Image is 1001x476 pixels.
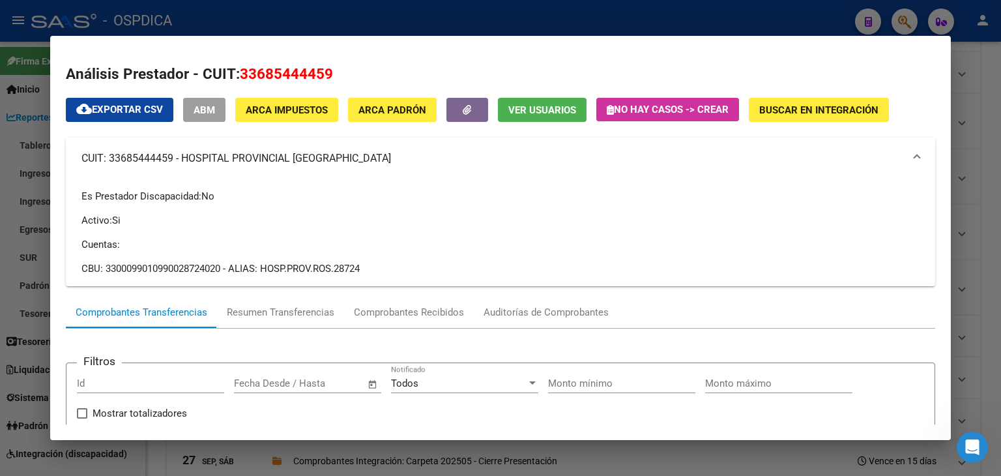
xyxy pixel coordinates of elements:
div: CUIT: 33685444459 - HOSPITAL PROVINCIAL [GEOGRAPHIC_DATA] [66,179,935,286]
p: Activo: [81,213,920,228]
button: ARCA Padrón [348,98,437,122]
span: No [201,190,214,202]
button: ARCA Impuestos [235,98,338,122]
button: Ver Usuarios [498,98,587,122]
span: Si [112,215,121,226]
p: Es Prestador Discapacidad: [81,189,920,203]
p: Cuentas: [81,237,920,252]
button: Open calendar [365,377,380,392]
button: Exportar CSV [66,98,173,122]
h1: Soporte [63,7,104,16]
div: Resumen Transferencias [227,305,334,320]
div: Comprobantes Recibidos [354,305,464,320]
p: Activo hace 30m [63,16,134,29]
div: ​📅 ¡Llegó el nuevo ! ​ Tené todas tus fechas y gestiones en un solo lugar. Ingresá en el menú lat... [27,100,234,189]
button: Reconectar [195,387,249,396]
div: Profile image for Soporte [37,7,58,28]
span: ABM [194,104,215,116]
iframe: Intercom live chat [957,432,988,463]
button: Inicio [204,5,229,30]
span: ARCA Padrón [358,104,426,116]
div: CBU: 3300099010990028724020 - ALIAS: HOSP.PROV.ROS.28724 [81,261,920,276]
button: ABM [183,98,225,122]
div: Profile image for Soporte [27,68,48,89]
div: Soporte dice… [10,52,250,398]
h3: Filtros [77,353,122,370]
b: Calendario de Presentaciones de la SSS [27,100,182,124]
button: go back [8,5,33,30]
b: Inicio → Calendario SSS [27,177,146,188]
div: ​✅ Mantenerte al día con tus presentaciones ✅ Tener tu agenda organizada para anticipar cada pres... [27,226,234,366]
div: Comprobantes Transferencias [76,305,207,320]
span: No hay casos -> Crear [607,104,729,115]
span: Mostrar totalizadores [93,406,187,421]
mat-icon: cloud_download [76,101,92,117]
input: Fecha inicio [234,378,287,389]
h2: Análisis Prestador - CUIT: [66,63,935,85]
span: Buscar en Integración [759,104,878,116]
span: No se pueden cargar los nuevos mensajes [12,387,191,396]
span: Ver Usuarios [508,104,576,116]
div: Cerrar [229,5,252,29]
span: Todos [391,378,418,389]
span: 33685444459 [240,65,333,82]
span: ARCA Impuestos [246,104,328,116]
button: Buscar en Integración [749,98,889,122]
span: Ir al Calendario [91,201,170,212]
span: Soporte [58,74,91,83]
input: Fecha fin [298,378,362,389]
div: Auditorías de Comprobantes [484,305,609,320]
mat-expansion-panel-header: CUIT: 33685444459 - HOSPITAL PROVINCIAL [GEOGRAPHIC_DATA] [66,138,935,179]
a: Ir al Calendario [65,196,196,219]
mat-panel-title: CUIT: 33685444459 - HOSPITAL PROVINCIAL [GEOGRAPHIC_DATA] [81,151,904,166]
button: No hay casos -> Crear [596,98,739,121]
span: Exportar CSV [76,104,163,115]
b: Con esta herramientas vas a poder: [27,239,210,249]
